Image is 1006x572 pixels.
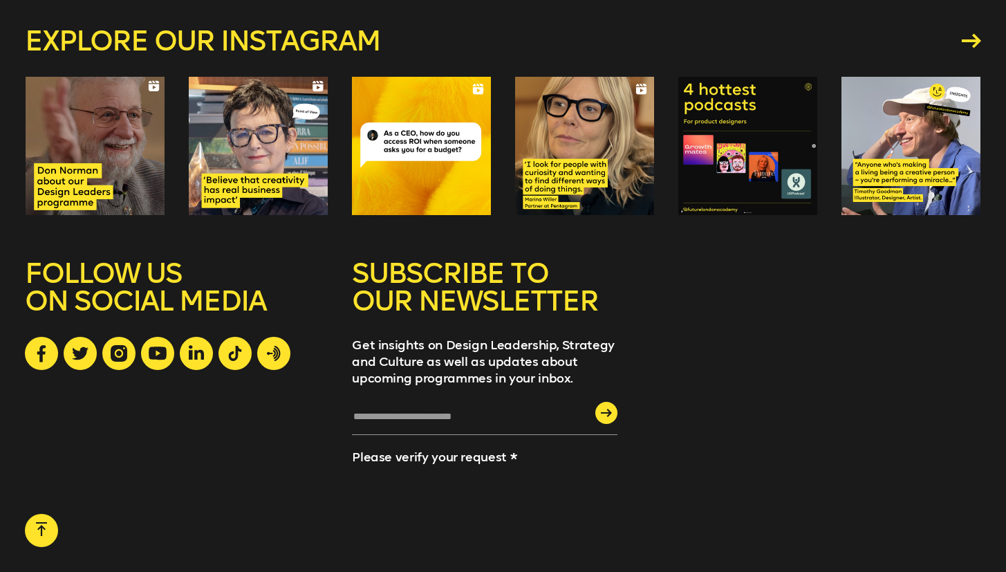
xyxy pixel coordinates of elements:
p: Get insights on Design Leadership, Strategy and Culture as well as updates about upcoming program... [352,337,617,387]
iframe: reCAPTCHA [352,472,465,572]
h5: SUBSCRIBE TO OUR NEWSLETTER [352,259,617,337]
label: Please verify your request * [352,450,516,465]
h5: FOLLOW US ON SOCIAL MEDIA [25,259,327,337]
a: Explore our instagram [25,27,980,55]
